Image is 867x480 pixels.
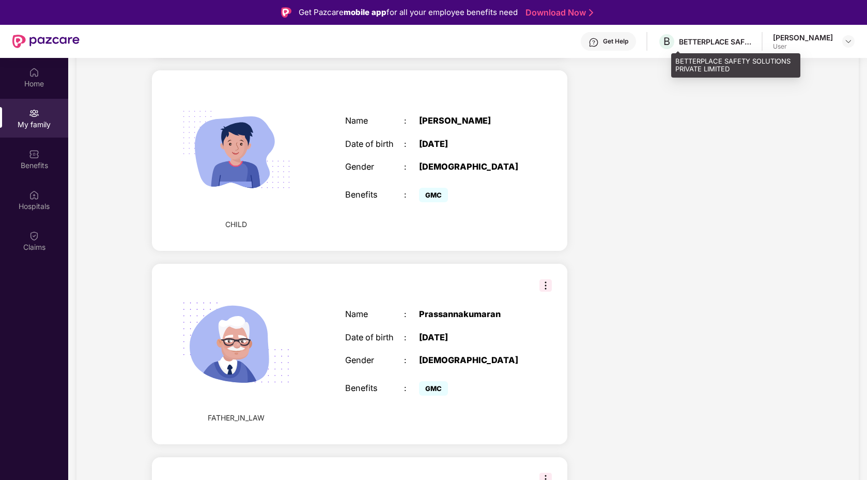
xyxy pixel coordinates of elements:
[419,333,522,342] div: [DATE]
[773,33,833,42] div: [PERSON_NAME]
[663,35,670,48] span: B
[419,188,448,202] span: GMC
[225,219,247,230] span: CHILD
[167,81,305,219] img: svg+xml;base64,PHN2ZyB4bWxucz0iaHR0cDovL3d3dy53My5vcmcvMjAwMC9zdmciIHdpZHRoPSIyMjQiIGhlaWdodD0iMT...
[404,116,419,126] div: :
[345,190,404,200] div: Benefits
[345,309,404,319] div: Name
[345,333,404,342] div: Date of birth
[29,190,39,200] img: svg+xml;base64,PHN2ZyBpZD0iSG9zcGl0YWxzIiB4bWxucz0iaHR0cDovL3d3dy53My5vcmcvMjAwMC9zdmciIHdpZHRoPS...
[404,139,419,149] div: :
[12,35,80,48] img: New Pazcare Logo
[419,116,522,126] div: [PERSON_NAME]
[404,383,419,393] div: :
[419,381,448,396] span: GMC
[404,355,419,365] div: :
[345,139,404,149] div: Date of birth
[29,149,39,159] img: svg+xml;base64,PHN2ZyBpZD0iQmVuZWZpdHMiIHhtbG5zPSJodHRwOi8vd3d3LnczLm9yZy8yMDAwL3N2ZyIgd2lkdGg9Ij...
[603,37,628,46] div: Get Help
[589,37,599,48] img: svg+xml;base64,PHN2ZyBpZD0iSGVscC0zMngzMiIgeG1sbnM9Imh0dHA6Ly93d3cudzMub3JnLzIwMDAvc3ZnIiB3aWR0aD...
[29,67,39,78] img: svg+xml;base64,PHN2ZyBpZD0iSG9tZSIgeG1sbnM9Imh0dHA6Ly93d3cudzMub3JnLzIwMDAvc3ZnIiB3aWR0aD0iMjAiIG...
[539,279,552,292] img: svg+xml;base64,PHN2ZyB3aWR0aD0iMzIiIGhlaWdodD0iMzIiIHZpZXdCb3g9IjAgMCAzMiAzMiIgZmlsbD0ibm9uZSIgeG...
[419,355,522,365] div: [DEMOGRAPHIC_DATA]
[404,162,419,172] div: :
[404,190,419,200] div: :
[167,274,305,412] img: svg+xml;base64,PHN2ZyB4bWxucz0iaHR0cDovL3d3dy53My5vcmcvMjAwMC9zdmciIHhtbG5zOnhsaW5rPSJodHRwOi8vd3...
[525,7,590,18] a: Download Now
[671,53,800,78] div: BETTERPLACE SAFETY SOLUTIONS PRIVATE LIMITED
[345,162,404,172] div: Gender
[345,355,404,365] div: Gender
[773,42,833,51] div: User
[419,162,522,172] div: [DEMOGRAPHIC_DATA]
[419,309,522,319] div: Prassannakumaran
[679,37,751,47] div: BETTERPLACE SAFETY SOLUTIONS PRIVATE LIMITED
[29,231,39,241] img: svg+xml;base64,PHN2ZyBpZD0iQ2xhaW0iIHhtbG5zPSJodHRwOi8vd3d3LnczLm9yZy8yMDAwL3N2ZyIgd2lkdGg9IjIwIi...
[345,116,404,126] div: Name
[208,412,265,424] span: FATHER_IN_LAW
[29,108,39,118] img: svg+xml;base64,PHN2ZyB3aWR0aD0iMjAiIGhlaWdodD0iMjAiIHZpZXdCb3g9IjAgMCAyMCAyMCIgZmlsbD0ibm9uZSIgeG...
[404,309,419,319] div: :
[345,383,404,393] div: Benefits
[419,139,522,149] div: [DATE]
[844,37,853,46] img: svg+xml;base64,PHN2ZyBpZD0iRHJvcGRvd24tMzJ4MzIiIHhtbG5zPSJodHRwOi8vd3d3LnczLm9yZy8yMDAwL3N2ZyIgd2...
[589,7,593,18] img: Stroke
[281,7,291,18] img: Logo
[344,7,386,17] strong: mobile app
[404,333,419,342] div: :
[299,6,518,19] div: Get Pazcare for all your employee benefits need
